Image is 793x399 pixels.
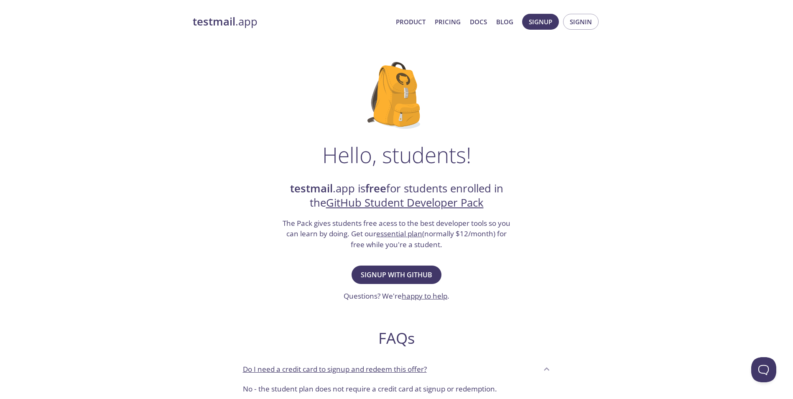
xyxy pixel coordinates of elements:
img: github-student-backpack.png [367,62,426,129]
h3: The Pack gives students free acess to the best developer tools so you can learn by doing. Get our... [282,218,512,250]
button: Signup with GitHub [352,266,441,284]
a: Docs [470,16,487,27]
a: Blog [496,16,513,27]
a: testmail.app [193,15,389,29]
div: Do I need a credit card to signup and redeem this offer? [236,358,557,380]
span: Signup [529,16,552,27]
button: Signin [563,14,599,30]
a: Pricing [435,16,461,27]
span: Signin [570,16,592,27]
h1: Hello, students! [322,142,471,167]
a: GitHub Student Developer Pack [326,195,484,210]
a: essential plan [376,229,422,238]
strong: free [365,181,386,196]
strong: testmail [193,14,235,29]
iframe: Help Scout Beacon - Open [751,357,776,382]
span: Signup with GitHub [361,269,432,281]
h2: .app is for students enrolled in the [282,182,512,210]
h2: FAQs [236,329,557,348]
a: Product [396,16,426,27]
p: No - the student plan does not require a credit card at signup or redemption. [243,384,551,394]
h3: Questions? We're . [344,291,449,302]
button: Signup [522,14,559,30]
strong: testmail [290,181,333,196]
p: Do I need a credit card to signup and redeem this offer? [243,364,427,375]
a: happy to help [402,291,447,301]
